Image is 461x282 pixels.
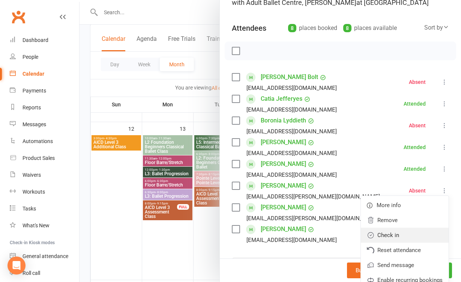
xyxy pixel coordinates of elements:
[9,7,28,26] a: Clubworx
[246,148,337,158] div: [EMAIL_ADDRESS][DOMAIN_NAME]
[23,253,68,259] div: General attendance
[361,198,449,213] a: More info
[347,263,412,278] button: Bulk add attendees
[10,150,79,167] a: Product Sales
[343,23,397,33] div: places available
[246,170,337,180] div: [EMAIL_ADDRESS][DOMAIN_NAME]
[361,213,449,228] a: Remove
[23,222,50,228] div: What's New
[246,127,337,136] div: [EMAIL_ADDRESS][DOMAIN_NAME]
[23,138,53,144] div: Automations
[10,82,79,99] a: Payments
[261,136,306,148] a: [PERSON_NAME]
[10,184,79,200] a: Workouts
[232,258,449,273] input: Search to add attendees
[10,32,79,49] a: Dashboard
[23,88,46,94] div: Payments
[288,24,296,32] div: 8
[23,189,45,195] div: Workouts
[23,37,48,43] div: Dashboard
[261,180,306,192] a: [PERSON_NAME]
[10,116,79,133] a: Messages
[246,105,337,115] div: [EMAIL_ADDRESS][DOMAIN_NAME]
[343,24,351,32] div: 8
[23,155,55,161] div: Product Sales
[361,258,449,273] a: Send message
[261,158,306,170] a: [PERSON_NAME]
[404,101,426,106] div: Attended
[23,121,46,127] div: Messages
[404,145,426,150] div: Attended
[10,217,79,234] a: What's New
[23,172,41,178] div: Waivers
[10,167,79,184] a: Waivers
[261,201,306,213] a: [PERSON_NAME]
[23,71,44,77] div: Calendar
[288,23,337,33] div: places booked
[246,213,380,223] div: [EMAIL_ADDRESS][PERSON_NAME][DOMAIN_NAME]
[261,223,306,235] a: [PERSON_NAME]
[8,257,26,275] div: Open Intercom Messenger
[409,79,426,85] div: Absent
[361,243,449,258] a: Reset attendance
[10,66,79,82] a: Calendar
[261,71,318,83] a: [PERSON_NAME] Bolt
[10,248,79,265] a: General attendance kiosk mode
[23,270,40,276] div: Roll call
[261,93,302,105] a: Catia Jefferyes
[10,133,79,150] a: Automations
[23,206,36,212] div: Tasks
[10,265,79,282] a: Roll call
[246,192,380,201] div: [EMAIL_ADDRESS][PERSON_NAME][DOMAIN_NAME]
[377,201,401,210] span: More info
[246,235,337,245] div: [EMAIL_ADDRESS][DOMAIN_NAME]
[404,166,426,172] div: Attended
[409,123,426,128] div: Absent
[10,99,79,116] a: Reports
[361,228,449,243] a: Check in
[10,200,79,217] a: Tasks
[424,23,449,33] div: Sort by
[261,115,306,127] a: Boronia Lyddieth
[23,54,38,60] div: People
[10,49,79,66] a: People
[409,188,426,193] div: Absent
[23,104,41,110] div: Reports
[246,83,337,93] div: [EMAIL_ADDRESS][DOMAIN_NAME]
[232,23,266,33] div: Attendees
